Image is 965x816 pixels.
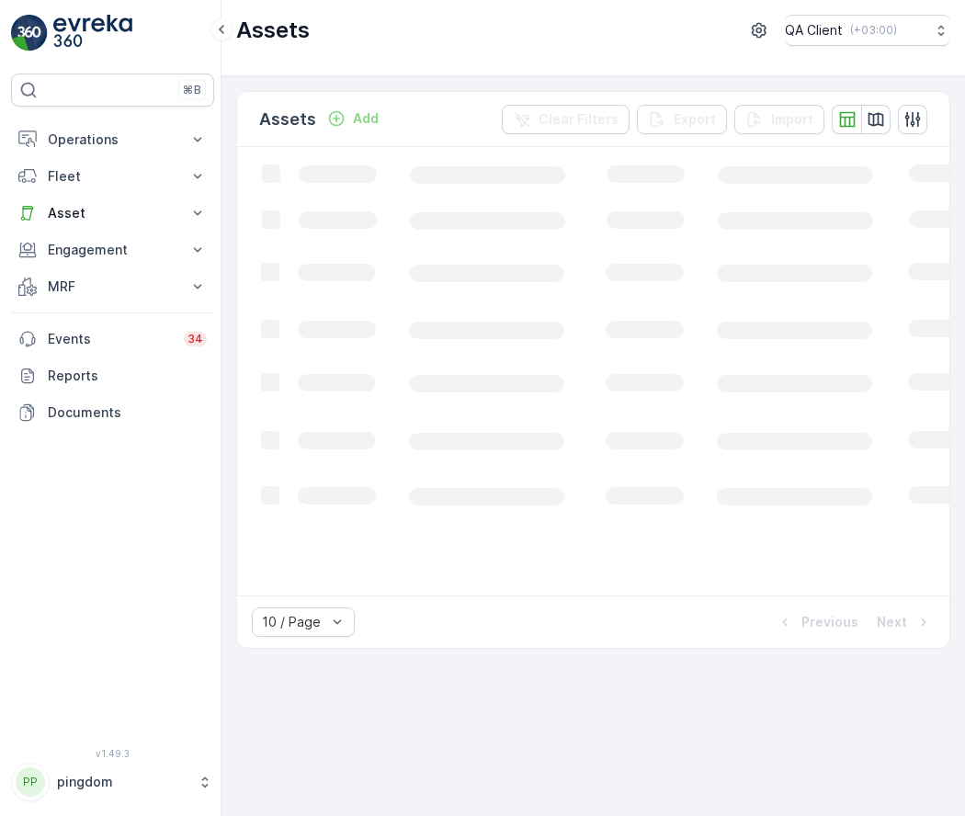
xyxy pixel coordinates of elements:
[48,403,207,422] p: Documents
[734,105,824,134] button: Import
[48,241,177,259] p: Engagement
[674,110,716,129] p: Export
[11,394,214,431] a: Documents
[11,321,214,357] a: Events34
[502,105,630,134] button: Clear Filters
[801,613,858,631] p: Previous
[48,330,173,348] p: Events
[785,15,950,46] button: QA Client(+03:00)
[11,763,214,801] button: PPpingdom
[850,23,897,38] p: ( +03:00 )
[11,15,48,51] img: logo
[875,611,935,633] button: Next
[771,110,813,129] p: Import
[11,232,214,268] button: Engagement
[57,773,188,791] p: pingdom
[183,83,201,97] p: ⌘B
[236,16,310,45] p: Assets
[48,130,177,149] p: Operations
[785,21,843,40] p: QA Client
[11,357,214,394] a: Reports
[53,15,132,51] img: logo_light-DOdMpM7g.png
[11,158,214,195] button: Fleet
[877,613,907,631] p: Next
[774,611,860,633] button: Previous
[11,195,214,232] button: Asset
[539,110,619,129] p: Clear Filters
[11,121,214,158] button: Operations
[48,367,207,385] p: Reports
[320,108,386,130] button: Add
[11,748,214,759] span: v 1.49.3
[259,107,316,132] p: Assets
[48,167,177,186] p: Fleet
[187,332,203,346] p: 34
[48,204,177,222] p: Asset
[11,268,214,305] button: MRF
[48,278,177,296] p: MRF
[16,767,45,797] div: PP
[353,109,379,128] p: Add
[637,105,727,134] button: Export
